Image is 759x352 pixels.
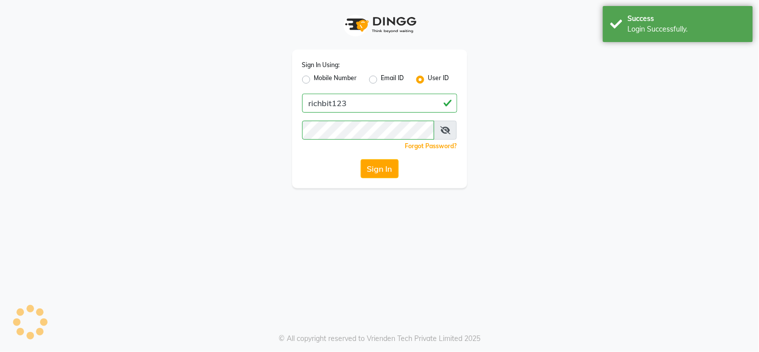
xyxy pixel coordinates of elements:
a: Forgot Password? [405,142,457,150]
img: logo1.svg [340,10,420,40]
input: Username [302,94,457,113]
div: Success [628,14,745,24]
label: Email ID [381,74,404,86]
label: Sign In Using: [302,61,340,70]
button: Sign In [361,159,399,178]
div: Login Successfully. [628,24,745,35]
label: Mobile Number [314,74,357,86]
label: User ID [428,74,449,86]
input: Username [302,121,435,140]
